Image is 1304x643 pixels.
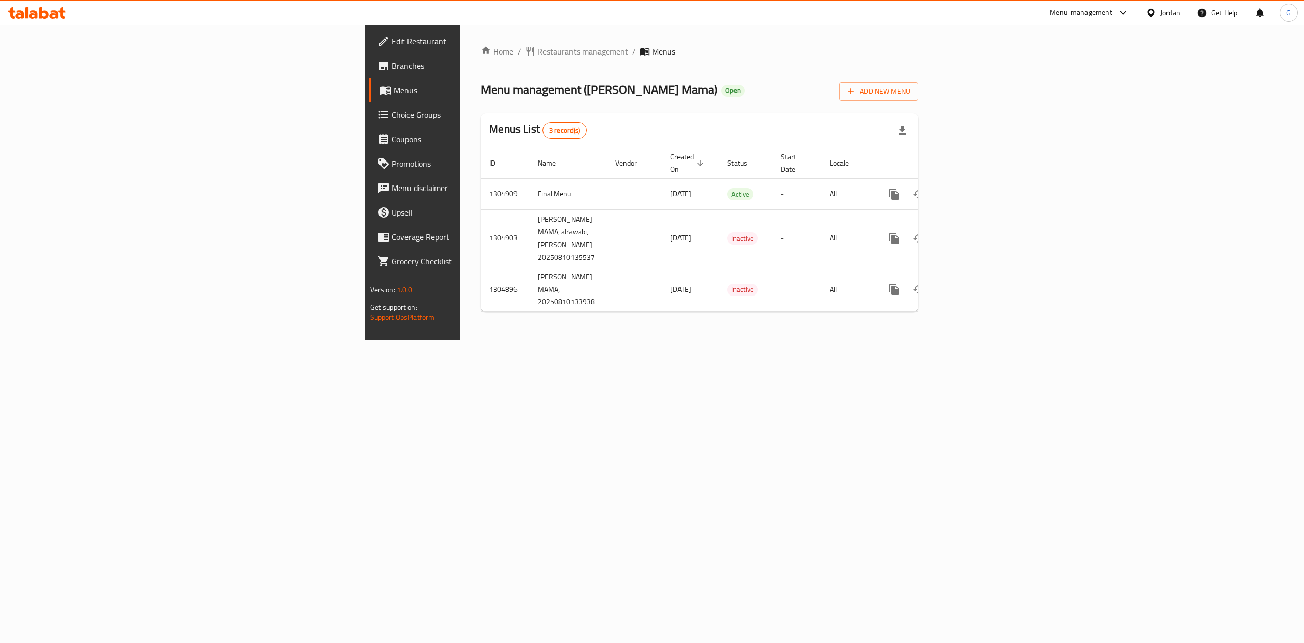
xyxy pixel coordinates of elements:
[822,267,874,312] td: All
[727,284,758,296] span: Inactive
[822,178,874,209] td: All
[481,78,717,101] span: Menu management ( [PERSON_NAME] Mama )
[392,35,575,47] span: Edit Restaurant
[370,311,435,324] a: Support.OpsPlatform
[670,151,707,175] span: Created On
[392,133,575,145] span: Coupons
[773,178,822,209] td: -
[839,82,918,101] button: Add New Menu
[369,78,583,102] a: Menus
[632,45,636,58] li: /
[727,189,753,200] span: Active
[369,200,583,225] a: Upsell
[369,127,583,151] a: Coupons
[489,122,586,139] h2: Menus List
[615,157,650,169] span: Vendor
[369,151,583,176] a: Promotions
[727,284,758,296] div: Inactive
[848,85,910,98] span: Add New Menu
[369,102,583,127] a: Choice Groups
[882,226,907,251] button: more
[773,209,822,267] td: -
[721,85,745,97] div: Open
[907,277,931,302] button: Change Status
[369,53,583,78] a: Branches
[481,148,988,312] table: enhanced table
[489,157,508,169] span: ID
[392,182,575,194] span: Menu disclaimer
[394,84,575,96] span: Menus
[369,225,583,249] a: Coverage Report
[369,249,583,274] a: Grocery Checklist
[392,206,575,219] span: Upsell
[369,29,583,53] a: Edit Restaurant
[727,157,760,169] span: Status
[907,182,931,206] button: Change Status
[369,176,583,200] a: Menu disclaimer
[670,187,691,200] span: [DATE]
[543,126,586,136] span: 3 record(s)
[822,209,874,267] td: All
[370,301,417,314] span: Get support on:
[721,86,745,95] span: Open
[727,232,758,245] div: Inactive
[392,255,575,267] span: Grocery Checklist
[397,283,413,297] span: 1.0.0
[652,45,675,58] span: Menus
[670,231,691,245] span: [DATE]
[392,157,575,170] span: Promotions
[882,277,907,302] button: more
[1286,7,1291,18] span: G
[907,226,931,251] button: Change Status
[538,157,569,169] span: Name
[370,283,395,297] span: Version:
[481,45,918,58] nav: breadcrumb
[773,267,822,312] td: -
[537,45,628,58] span: Restaurants management
[1050,7,1112,19] div: Menu-management
[1160,7,1180,18] div: Jordan
[670,283,691,296] span: [DATE]
[727,233,758,245] span: Inactive
[882,182,907,206] button: more
[830,157,862,169] span: Locale
[781,151,809,175] span: Start Date
[890,118,914,143] div: Export file
[392,231,575,243] span: Coverage Report
[542,122,587,139] div: Total records count
[874,148,988,179] th: Actions
[392,109,575,121] span: Choice Groups
[392,60,575,72] span: Branches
